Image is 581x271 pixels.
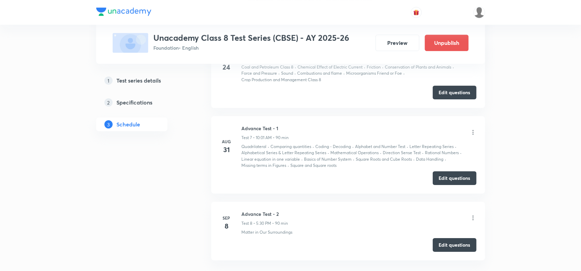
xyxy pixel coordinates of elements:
[367,64,381,70] p: Friction
[242,210,288,218] h6: Advance Test - 2
[416,156,444,162] p: Data Handling
[281,70,293,76] p: Sound
[242,125,289,132] h6: Advance Test - 1
[242,229,293,235] p: Matter in Our Surroundings
[425,150,459,156] p: Rational Numbers
[117,120,140,128] h5: Schedule
[154,33,350,43] h3: Unacademy Class 8 Test Series (CBSE) - AY 2025-26
[242,156,300,162] p: Linear equation in one variable
[220,145,233,155] h4: 31
[433,86,477,99] button: Edit questions
[242,64,294,70] p: Coal and Petroleum Class 8
[279,70,280,76] div: ·
[113,33,148,53] img: fallback-thumbnail.png
[304,156,352,162] p: Basics of Number System
[242,135,289,141] p: Test 7 • 10:01 AM • 90 min
[473,7,485,18] img: Shahid ahmed
[96,8,151,17] a: Company Logo
[104,120,113,128] p: 3
[455,144,457,150] div: ·
[433,238,477,252] button: Edit questions
[298,64,363,70] p: Chemical Effect of Electric Current
[154,44,350,51] p: Foundation • English
[313,144,314,150] div: ·
[380,150,382,156] div: ·
[220,215,233,221] h6: Sep
[356,156,412,162] p: Square Roots and Cube Roots
[271,144,312,150] p: Comparing quantities
[295,70,296,76] div: ·
[96,8,151,16] img: Company Logo
[376,35,419,51] button: Preview
[104,76,113,85] p: 1
[117,76,161,85] h5: Test series details
[242,220,288,226] p: Test 8 • 5:30 PM • 90 min
[328,150,329,156] div: ·
[220,138,233,145] h6: Aug
[453,64,454,70] div: ·
[242,150,327,156] p: Alphabetical Series & Letter Repeating Series
[220,221,233,231] h4: 8
[404,70,405,76] div: ·
[411,7,422,18] button: avatar
[344,70,345,76] div: ·
[302,156,303,162] div: ·
[242,77,321,83] p: Crop Production and Management Class 8
[355,144,406,150] p: Alphabet and Number Test
[96,74,189,87] a: 1Test series details
[298,70,342,76] p: Combustions and flame
[316,144,351,150] p: Coding - Decoding
[268,144,269,150] div: ·
[353,156,355,162] div: ·
[383,150,421,156] p: Direction Sense Test
[414,156,415,162] div: ·
[382,64,384,70] div: ·
[445,156,446,162] div: ·
[433,171,477,185] button: Edit questions
[117,98,153,107] h5: Specifications
[353,144,354,150] div: ·
[407,144,408,150] div: ·
[422,150,424,156] div: ·
[104,98,113,107] p: 2
[364,64,366,70] div: ·
[331,150,379,156] p: Mathematical Operations
[385,64,452,70] p: Conservation of Plants and Animals
[291,162,337,169] p: Square and Square roots
[242,70,277,76] p: Force and Pressure
[410,144,454,150] p: Letter Repeating Series
[288,162,289,169] div: ·
[242,162,287,169] p: Missing terms in Figures
[242,144,267,150] p: Quadrilateral
[220,62,233,72] h4: 24
[96,96,189,109] a: 2Specifications
[460,150,462,156] div: ·
[425,35,469,51] button: Unpublish
[413,9,419,15] img: avatar
[346,70,402,76] p: Microorganisms Friend or Foe
[295,64,296,70] div: ·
